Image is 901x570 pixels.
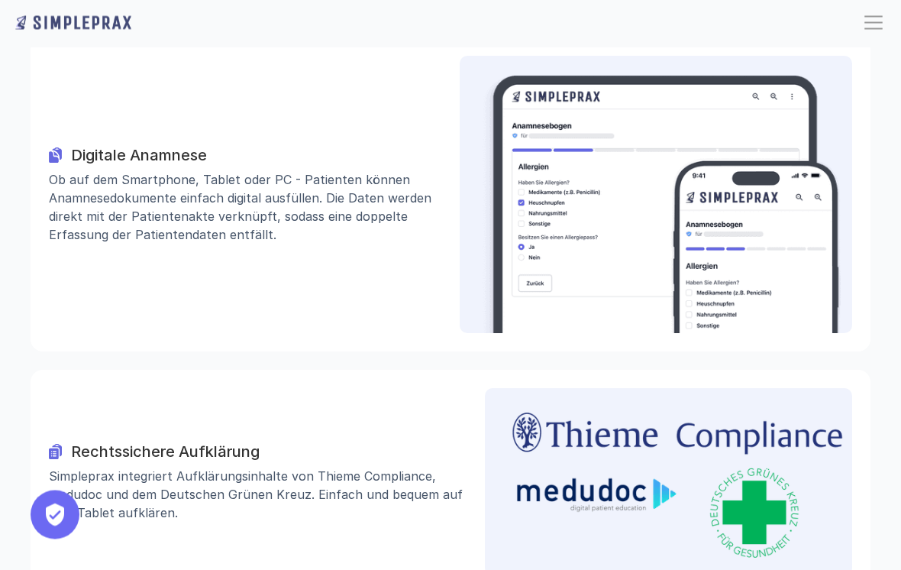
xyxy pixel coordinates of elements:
[49,468,467,523] p: Simpleprax integriert Aufklärungs­inhalte von Thieme Compliance, medudoc und dem Deutschen Grünen...
[71,146,441,164] h3: Digitale Anamnese
[503,407,852,559] img: Logos der Aufklärungspartner
[49,170,441,244] p: Ob auf dem Smartphone, Tablet oder PC - Patienten können Anamnese­dokumente einfach digital ausfü...
[71,443,467,462] h3: Rechtssichere Aufklärung
[478,75,843,334] img: Beispielbild der digitalen Anamnese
